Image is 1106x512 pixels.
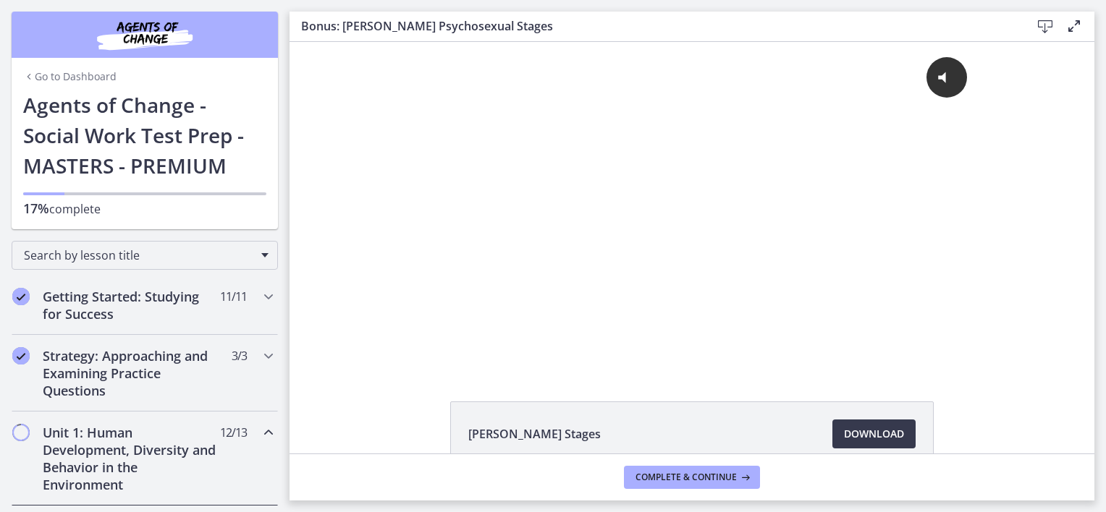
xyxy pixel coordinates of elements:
[844,425,904,443] span: Download
[24,247,254,263] span: Search by lesson title
[43,288,219,323] h2: Getting Started: Studying for Success
[636,472,737,483] span: Complete & continue
[232,347,247,364] span: 3 / 3
[301,17,1008,35] h3: Bonus: [PERSON_NAME] Psychosexual Stages
[23,69,117,84] a: Go to Dashboard
[43,424,219,493] h2: Unit 1: Human Development, Diversity and Behavior in the Environment
[12,241,278,270] div: Search by lesson title
[58,17,232,52] img: Agents of Change Social Work Test Prep
[23,200,49,217] span: 17%
[23,90,266,181] h1: Agents of Change - Social Work Test Prep - MASTERS - PREMIUM
[832,419,916,448] a: Download
[468,425,601,443] span: [PERSON_NAME] Stages
[12,347,30,364] i: Completed
[43,347,219,399] h2: Strategy: Approaching and Examining Practice Questions
[23,200,266,218] p: complete
[220,424,247,441] span: 12 / 13
[12,288,30,305] i: Completed
[624,466,760,489] button: Complete & continue
[290,42,1094,368] iframe: Video Lesson
[220,288,247,305] span: 11 / 11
